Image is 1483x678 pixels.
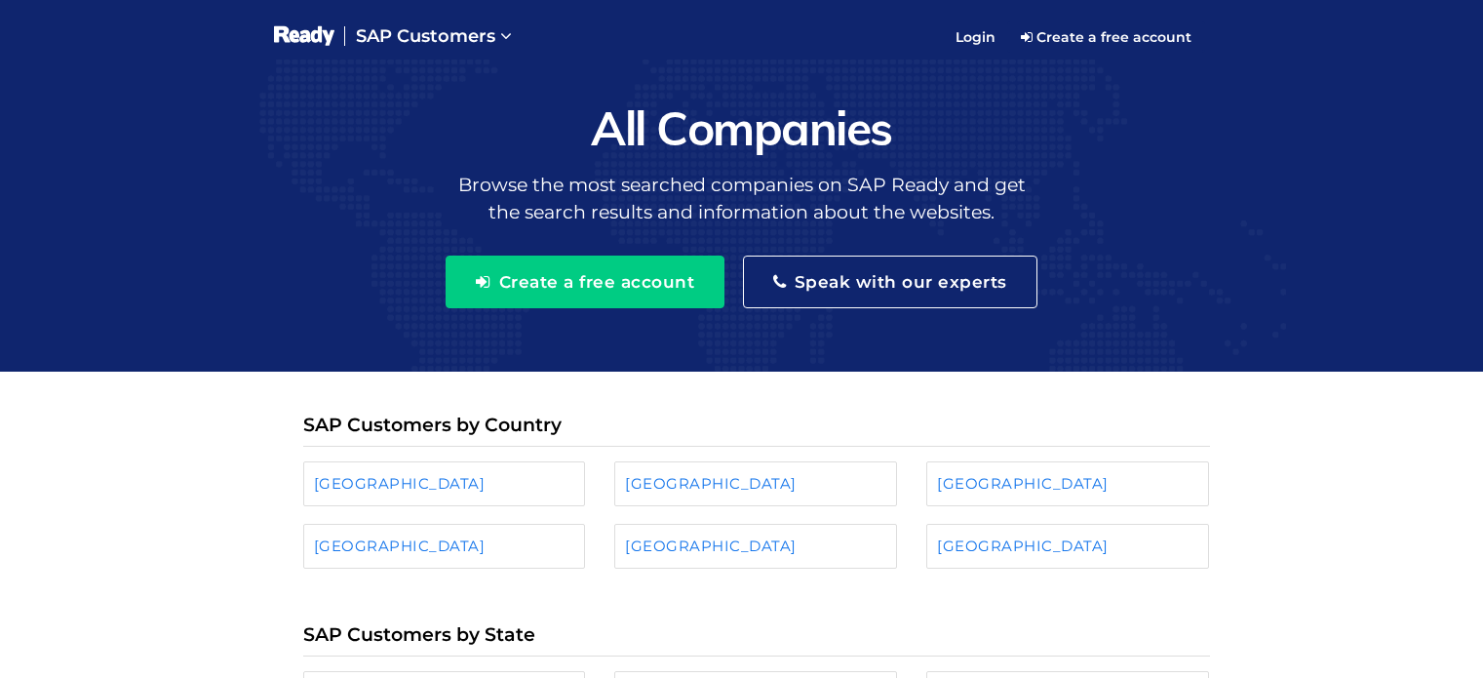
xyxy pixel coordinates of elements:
[956,28,995,46] span: Login
[446,256,724,308] button: Create a free account
[926,461,1209,506] a: [GEOGRAPHIC_DATA]
[303,625,1210,657] h3: SAP Customers by State
[181,162,1303,226] p: Browse the most searched companies on SAP Ready and get the search results and information about ...
[303,524,586,569] a: [GEOGRAPHIC_DATA]
[274,24,335,49] img: logo
[614,524,897,569] a: [GEOGRAPHIC_DATA]
[303,416,1210,447] h3: SAP Customers by Country
[356,25,495,47] span: SAP Customers
[344,10,524,64] a: SAP Customers
[181,99,1303,157] h1: All Companies
[926,524,1209,569] a: [GEOGRAPHIC_DATA]
[614,461,897,506] a: [GEOGRAPHIC_DATA]
[303,461,586,506] a: [GEOGRAPHIC_DATA]
[944,13,1007,61] a: Login
[1007,21,1205,53] a: Create a free account
[743,256,1037,308] button: Speak with our experts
